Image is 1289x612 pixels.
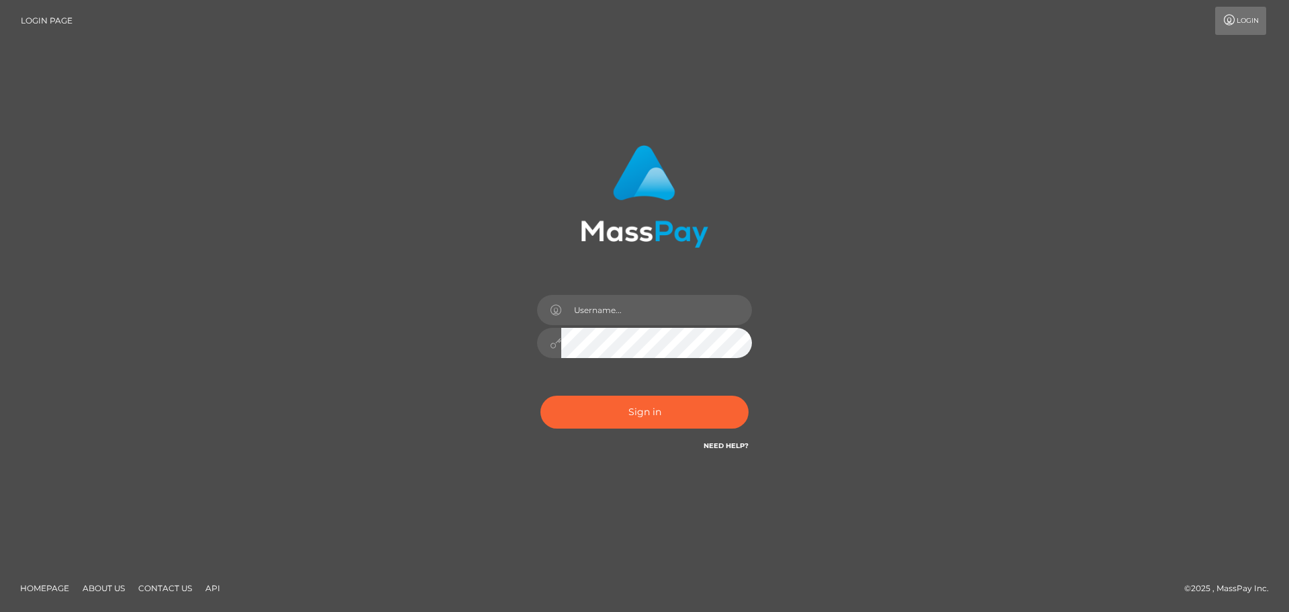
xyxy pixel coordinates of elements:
a: Login [1215,7,1266,35]
a: Contact Us [133,578,197,599]
button: Sign in [540,396,749,429]
input: Username... [561,295,752,325]
div: © 2025 , MassPay Inc. [1184,581,1279,596]
a: API [200,578,226,599]
a: About Us [77,578,130,599]
img: MassPay Login [581,145,708,248]
a: Login Page [21,7,73,35]
a: Need Help? [704,441,749,450]
a: Homepage [15,578,75,599]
